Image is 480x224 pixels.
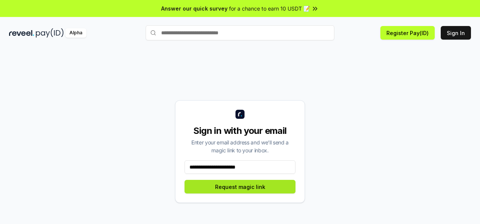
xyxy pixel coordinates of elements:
img: logo_small [235,110,245,119]
div: Enter your email address and we’ll send a magic link to your inbox. [185,138,295,154]
button: Sign In [441,26,471,40]
button: Request magic link [185,180,295,193]
img: reveel_dark [9,28,34,38]
div: Sign in with your email [185,125,295,137]
span: Answer our quick survey [161,5,228,12]
img: pay_id [36,28,64,38]
span: for a chance to earn 10 USDT 📝 [229,5,310,12]
button: Register Pay(ID) [380,26,435,40]
div: Alpha [65,28,86,38]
